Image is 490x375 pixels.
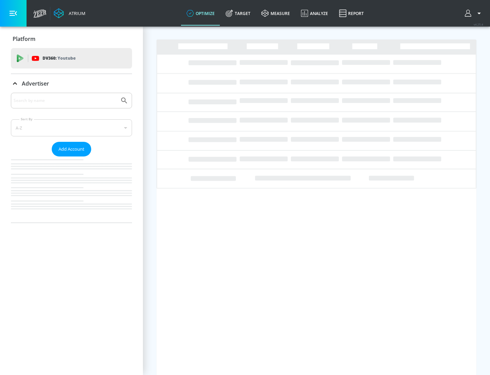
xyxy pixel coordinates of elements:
label: Sort By [19,117,34,121]
div: A-Z [11,119,132,136]
p: DV360: [43,55,76,62]
a: Analyze [295,1,333,26]
div: DV360: Youtube [11,48,132,69]
span: Add Account [59,145,84,153]
div: Atrium [66,10,85,16]
button: Add Account [52,142,91,156]
a: Atrium [54,8,85,18]
span: v 4.25.4 [474,22,483,26]
input: Search by name [14,96,117,105]
nav: list of Advertiser [11,156,132,223]
p: Platform [13,35,35,43]
div: Advertiser [11,74,132,93]
div: Advertiser [11,93,132,223]
a: optimize [181,1,220,26]
div: Platform [11,29,132,48]
a: Target [220,1,256,26]
p: Youtube [58,55,76,62]
a: Report [333,1,369,26]
a: measure [256,1,295,26]
p: Advertiser [22,80,49,87]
